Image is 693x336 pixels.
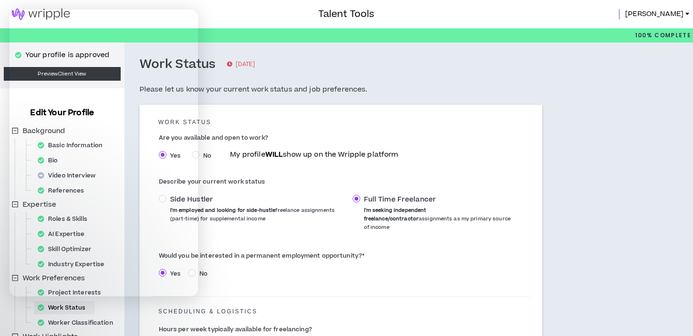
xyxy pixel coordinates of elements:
[9,9,198,296] iframe: Intercom live chat
[170,207,335,222] span: freelance assignments (part-time) for supplemental income
[199,151,215,160] span: No
[34,316,123,329] div: Worker Classification
[635,28,691,42] p: 100%
[364,207,427,222] b: I'm seeking independent freelance/contractor
[170,207,276,214] b: I'm employed and looking for side-hustle
[159,130,523,145] label: Are you available and open to work?
[9,304,32,327] iframe: Intercom live chat
[34,301,95,314] div: Work Status
[364,207,511,231] span: assignments as my primary source of income
[151,119,531,126] h5: WORK STATUS
[625,9,684,19] span: [PERSON_NAME]
[652,31,691,40] span: Complete
[265,150,283,160] strong: WILL
[4,67,121,81] a: PreviewClient View
[151,308,531,315] h5: Scheduling & Logistics
[159,174,523,189] label: Describe your current work status
[364,195,436,204] span: Full Time Freelancer
[159,248,523,263] label: Would you be interested in a permanent employment opportunity?
[196,269,211,278] span: No
[230,150,398,160] p: My profile show up on the Wripple platform
[140,84,543,95] h5: Please let us know your current work status and job preferences.
[318,7,374,21] h3: Talent Tools
[227,60,255,69] p: [DATE]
